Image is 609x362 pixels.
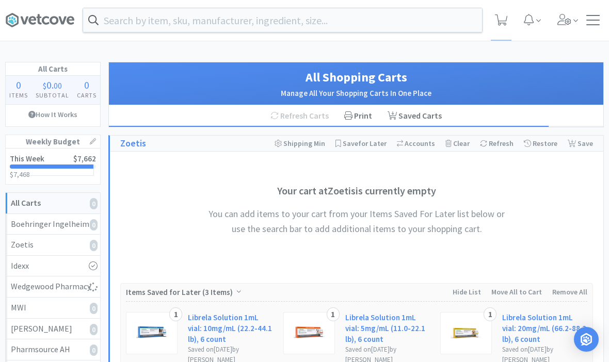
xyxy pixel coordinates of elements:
span: Hide List [453,287,481,297]
a: Zoetis0 [6,235,100,256]
span: 0 [84,78,89,91]
div: Open Intercom Messenger [574,327,599,352]
span: 0 [46,78,52,91]
h1: Weekly Budget [6,135,100,149]
span: 00 [54,80,62,91]
h2: This Week [10,155,44,162]
i: 0 [90,324,98,335]
div: Boehringer Ingelheim [11,218,95,231]
h4: Items [6,90,32,100]
div: Refresh Carts [263,105,336,127]
i: 0 [90,240,98,251]
span: 0 [16,78,21,91]
h4: Carts [73,90,100,100]
div: Pharmsource AH [11,343,95,356]
a: [PERSON_NAME]0 [6,319,100,340]
div: Shipping Min [275,136,325,151]
div: Restore [524,136,557,151]
div: 1 [327,307,340,322]
div: Zoetis [11,238,95,252]
h4: Subtotal [32,90,73,100]
i: 0 [90,219,98,231]
span: $7,662 [73,154,96,163]
a: MWI0 [6,298,100,319]
div: Wedgewood Pharmacy [11,280,95,293]
h4: You can add items to your cart from your Items Saved For Later list below or use the search bar t... [202,207,511,237]
a: Zoetis [120,136,146,151]
div: MWI [11,301,95,315]
div: Idexx [11,259,95,273]
span: $7,468 [10,170,30,179]
a: Boehringer Ingelheim0 [6,214,100,235]
img: 946ea0a38146429787952fae19f245f9_593239.jpeg [136,318,167,349]
h1: All Shopping Carts [119,68,593,87]
h2: Manage All Your Shopping Carts In One Place [119,87,593,100]
div: 1 [484,307,496,322]
a: Saved Carts [380,105,450,127]
div: 1 [169,307,182,322]
a: Idexx [6,256,100,277]
div: Accounts [397,136,435,151]
span: $ [43,80,46,91]
i: 0 [90,344,98,356]
span: Remove All [552,287,587,297]
div: Clear [445,136,470,151]
a: Pharmsource AH0 [6,339,100,360]
h1: All Carts [6,62,100,76]
div: Save [568,136,593,151]
a: All Carts0 [6,193,100,214]
span: Move All to Cart [491,287,542,297]
img: 5996d71b95a543a991bb548d22a7d8a8_593238.jpeg [451,318,482,349]
a: Librela Solution 1mL vial: 5mg/mL (11.0-22.1 lb), 6 count [345,312,430,344]
input: Search by item, sku, manufacturer, ingredient, size... [83,8,482,32]
a: This Week$7,662$7,468 [6,149,100,184]
div: . [32,80,73,90]
span: Save for Later [343,139,387,148]
span: 3 Items [205,287,230,297]
a: Wedgewood Pharmacy [6,276,100,298]
h3: Your cart at Zoetis is currently empty [202,183,511,199]
a: How It Works [6,105,100,124]
strong: All Carts [11,198,41,208]
img: 785c64e199cf44e2995fcd9fe632243a_593237.jpeg [294,318,325,349]
a: Librela Solution 1mL vial: 10mg/mL (22.2-44.1 lb), 6 count [188,312,273,344]
div: [PERSON_NAME] [11,322,95,336]
a: Librela Solution 1mL vial: 20mg/mL (66.2-88.2 lb), 6 count [502,312,587,344]
i: 0 [90,198,98,209]
div: Refresh [480,136,514,151]
span: Items Saved for Later ( ) [126,287,235,297]
i: 0 [90,303,98,314]
div: Print [336,105,380,127]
